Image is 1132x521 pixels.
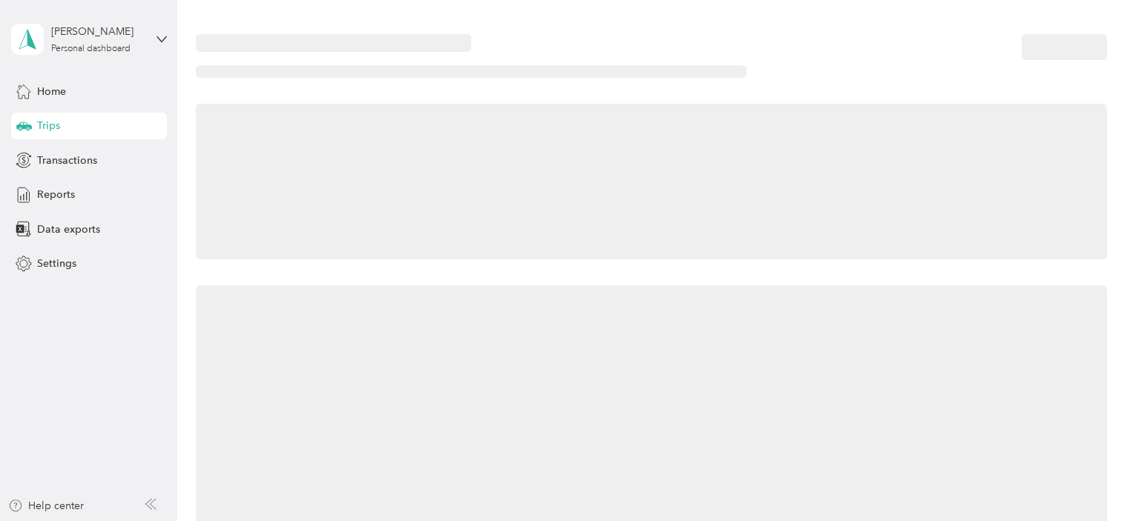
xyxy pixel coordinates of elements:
div: [PERSON_NAME] [51,24,144,39]
span: Home [37,84,66,99]
span: Reports [37,187,75,202]
iframe: Everlance-gr Chat Button Frame [1049,438,1132,521]
span: Data exports [37,222,100,237]
button: Help center [8,498,84,514]
div: Personal dashboard [51,44,131,53]
span: Transactions [37,153,97,168]
span: Trips [37,118,60,133]
span: Settings [37,256,76,271]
